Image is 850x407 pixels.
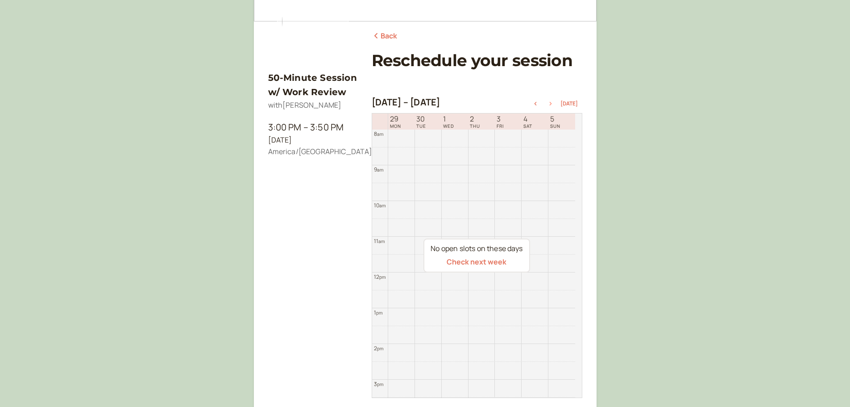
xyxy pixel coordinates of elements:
div: America/[GEOGRAPHIC_DATA] [268,146,357,158]
h2: [DATE] – [DATE] [372,97,440,108]
span: with [PERSON_NAME] [268,100,342,110]
button: Check next week [447,258,506,266]
h1: Reschedule your session [372,51,582,70]
button: [DATE] [560,101,578,107]
a: Back [372,30,398,42]
div: No open slots on these days [431,243,522,255]
h3: 50-Minute Session w/ Work Review [268,71,357,100]
div: [DATE] [268,134,357,146]
div: 3:00 PM – 3:50 PM [268,120,357,134]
